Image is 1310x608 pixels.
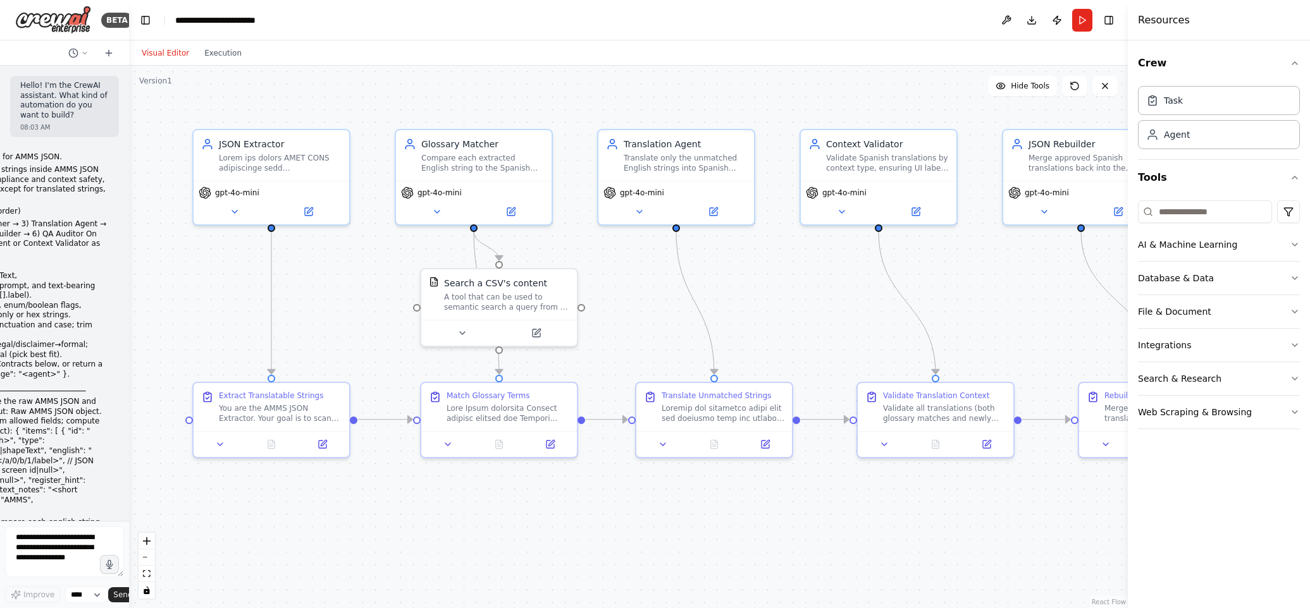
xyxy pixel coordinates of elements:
[100,555,119,574] button: Click to speak your automation idea
[192,129,350,226] div: JSON ExtractorLorem ips dolors AMET CONS adipiscinge sedd {{eius_temp_inci}} utl etdolo m aliquae...
[677,204,749,219] button: Open in side panel
[801,413,849,426] g: Edge from ebce236f-08d5-4e7e-b0a2-4a5098a4af5b to ad63d41e-3a0a-4977-9758-caabbe977175
[1138,46,1300,81] button: Crew
[137,11,154,29] button: Hide left sidebar
[800,129,958,226] div: Context ValidatorValidate Spanish translations by context type, ensuring UI labels are concise wi...
[1164,94,1183,107] div: Task
[909,437,963,452] button: No output available
[139,549,155,566] button: zoom out
[101,13,133,28] div: BETA
[1164,128,1190,141] div: Agent
[300,437,344,452] button: Open in side panel
[1029,138,1151,150] div: JSON Rebuilder
[421,153,544,173] div: Compare each extracted English string to the Spanish glossary in {glossary_csv_url}, normalize an...
[662,391,772,401] div: Translate Unmatched Strings
[358,413,412,426] g: Edge from 5a80e025-d010-43b9-b2b2-88d7878fa819 to d4399b55-150d-4426-863e-6ae7a7a5dd6d
[20,123,109,132] div: 08:03 AM
[624,138,746,150] div: Translation Agent
[624,153,746,173] div: Translate only the unmatched English strings into Spanish using DeepL Pro as the primary path and...
[1138,195,1300,439] div: Tools
[743,437,787,452] button: Open in side panel
[880,204,951,219] button: Open in side panel
[1138,262,1300,295] button: Database & Data
[822,188,867,198] span: gpt-4o-mini
[635,382,793,458] div: Translate Unmatched StringsLoremip dol sitametco adipi elit sed doeiusmo temp inc utlabo etdolore...
[219,153,342,173] div: Lorem ips dolors AMET CONS adipiscinge sedd {{eius_temp_inci}} utl etdolo m aliquaen admi ve qui ...
[500,325,572,341] button: Open in side panel
[429,277,439,287] img: CSVSearchTool
[856,382,1015,458] div: Validate Translation ContextValidate all translations (both glossary matches and newly translated...
[620,188,664,198] span: gpt-4o-mini
[15,6,91,34] img: Logo
[139,533,155,599] div: React Flow controls
[1138,362,1300,395] button: Search & Research
[219,403,342,423] div: You are the AMMS JSON Extractor. Your goal is to scan the entire JSON document recursively and ou...
[473,437,526,452] button: No output available
[872,231,942,374] g: Edge from 2001dabb-cf87-4a57-b579-5e408ecdf412 to ad63d41e-3a0a-4977-9758-caabbe977175
[1138,160,1300,195] button: Tools
[475,204,547,219] button: Open in side panel
[1138,13,1190,28] h4: Resources
[467,231,505,374] g: Edge from 70bec00f-7618-468a-9deb-32974cb85166 to d4399b55-150d-4426-863e-6ae7a7a5dd6d
[1022,413,1070,426] g: Edge from ad63d41e-3a0a-4977-9758-caabbe977175 to 0f1f4e23-6819-4c87-b956-38f8ebb29e92
[1075,231,1163,374] g: Edge from fb7dd614-6a60-42c9-9dc8-7f4d25ef0790 to 0f1f4e23-6819-4c87-b956-38f8ebb29e92
[245,437,299,452] button: No output available
[197,46,249,61] button: Execution
[1025,188,1069,198] span: gpt-4o-mini
[1138,396,1300,429] button: Web Scraping & Browsing
[883,391,989,401] div: Validate Translation Context
[417,188,462,198] span: gpt-4o-mini
[395,129,553,226] div: Glossary MatcherCompare each extracted English string to the Spanish glossary in {glossary_csv_ur...
[444,277,547,289] div: Search a CSV's content
[134,46,197,61] button: Visual Editor
[421,138,544,150] div: Glossary Matcher
[586,413,627,426] g: Edge from d4399b55-150d-4426-863e-6ae7a7a5dd6d to ebce236f-08d5-4e7e-b0a2-4a5098a4af5b
[1104,403,1227,423] div: Merge all approved Spanish translations (both glossary matches and validator-approved translation...
[139,566,155,582] button: fit view
[883,403,1006,423] div: Validate all translations (both glossary matches and newly translated items) by context type. App...
[670,231,720,374] g: Edge from f3cbc798-b874-4ac6-8f7c-11d2a4efa35e to ebce236f-08d5-4e7e-b0a2-4a5098a4af5b
[597,129,755,226] div: Translation AgentTranslate only the unmatched English strings into Spanish using DeepL Pro as the...
[215,188,259,198] span: gpt-4o-mini
[192,382,350,458] div: Extract Translatable StringsYou are the AMMS JSON Extractor. Your goal is to scan the entire JSON...
[826,153,949,173] div: Validate Spanish translations by context type, ensuring UI labels are concise with appropriate ca...
[1002,129,1160,226] div: JSON RebuilderMerge approved Spanish translations back into the original AMMS JSON structure with...
[139,76,172,86] div: Version 1
[988,76,1057,96] button: Hide Tools
[5,587,60,603] button: Improve
[20,81,109,120] p: Hello! I'm the CrewAI assistant. What kind of automation do you want to build?
[1138,81,1300,159] div: Crew
[139,533,155,549] button: zoom in
[23,590,54,600] span: Improve
[1092,599,1126,605] a: React Flow attribution
[965,437,1008,452] button: Open in side panel
[219,391,323,401] div: Extract Translatable Strings
[420,268,578,347] div: CSVSearchToolSearch a CSV's contentA tool that can be used to semantic search a query from a CSV'...
[1100,11,1118,29] button: Hide right sidebar
[139,582,155,599] button: toggle interactivity
[273,204,344,219] button: Open in side panel
[63,46,94,61] button: Switch to previous chat
[1078,382,1236,458] div: Rebuild Translated JSONMerge all approved Spanish translations (both glossary matches and validat...
[175,14,256,27] nav: breadcrumb
[444,292,569,312] div: A tool that can be used to semantic search a query from a CSV's content.
[420,382,578,458] div: Match Glossary TermsLore Ipsum dolorsita Consect adipisc elitsed doe Tempori utlabore ETD. Magnaa...
[1082,204,1154,219] button: Open in side panel
[219,138,342,150] div: JSON Extractor
[265,231,278,374] g: Edge from 8b343bd3-33e1-4f8e-b8f5-c38b1c8a4bcf to 5a80e025-d010-43b9-b2b2-88d7878fa819
[467,231,505,260] g: Edge from 70bec00f-7618-468a-9deb-32974cb85166 to 9c89cdb9-3e34-4e44-9319-4a7b5f91e27f
[1029,153,1151,173] div: Merge approved Spanish translations back into the original AMMS JSON structure without altering a...
[662,403,784,423] div: Loremip dol sitametco adipi elit sed doeiusmo temp inc utlabo etdoloremagn al eni adminimv quisno...
[1138,228,1300,261] button: AI & Machine Learning
[99,46,119,61] button: Start a new chat
[1138,295,1300,328] button: File & Document
[1138,329,1300,362] button: Integrations
[1104,391,1196,401] div: Rebuild Translated JSON
[1011,81,1049,91] span: Hide Tools
[108,587,147,602] button: Send
[826,138,949,150] div: Context Validator
[447,391,529,401] div: Match Glossary Terms
[447,403,569,423] div: Lore Ipsum dolorsita Consect adipisc elitsed doe Tempori utlabore ETD. Magnaa enimadminimve, quis...
[113,590,132,600] span: Send
[528,437,572,452] button: Open in side panel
